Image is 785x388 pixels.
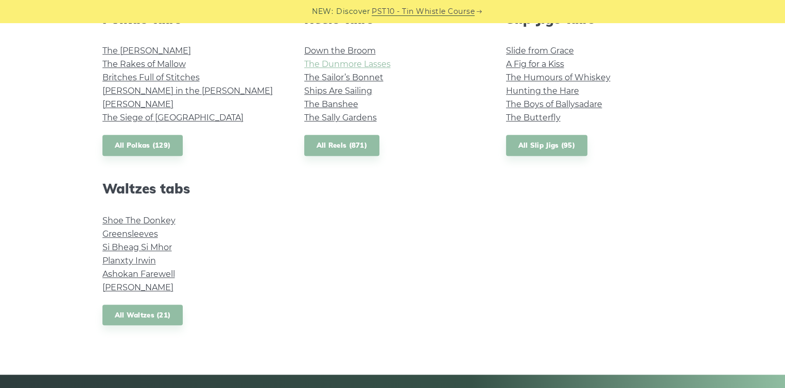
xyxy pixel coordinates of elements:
[304,59,391,69] a: The Dunmore Lasses
[304,86,372,96] a: Ships Are Sailing
[372,6,475,17] a: PST10 - Tin Whistle Course
[102,46,191,56] a: The [PERSON_NAME]
[506,86,579,96] a: Hunting the Hare
[102,86,273,96] a: [PERSON_NAME] in the [PERSON_NAME]
[102,113,243,122] a: The Siege of [GEOGRAPHIC_DATA]
[506,99,602,109] a: The Boys of Ballysadare
[506,46,574,56] a: Slide from Grace
[102,305,183,326] a: All Waltzes (21)
[304,11,481,27] h2: Reels tabs
[102,135,183,156] a: All Polkas (129)
[336,6,370,17] span: Discover
[304,99,358,109] a: The Banshee
[506,11,683,27] h2: Slip Jigs tabs
[102,256,156,266] a: Planxty Irwin
[102,11,280,27] h2: Polkas tabs
[102,181,280,197] h2: Waltzes tabs
[506,113,561,122] a: The Butterfly
[102,269,175,279] a: Ashokan Farewell
[304,113,377,122] a: The Sally Gardens
[102,242,172,252] a: Si­ Bheag Si­ Mhor
[506,59,564,69] a: A Fig for a Kiss
[102,99,173,109] a: [PERSON_NAME]
[312,6,333,17] span: NEW:
[304,46,376,56] a: Down the Broom
[102,229,158,239] a: Greensleeves
[102,216,176,225] a: Shoe The Donkey
[102,283,173,292] a: [PERSON_NAME]
[304,135,380,156] a: All Reels (871)
[102,59,186,69] a: The Rakes of Mallow
[506,73,610,82] a: The Humours of Whiskey
[102,73,200,82] a: Britches Full of Stitches
[506,135,587,156] a: All Slip Jigs (95)
[304,73,383,82] a: The Sailor’s Bonnet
